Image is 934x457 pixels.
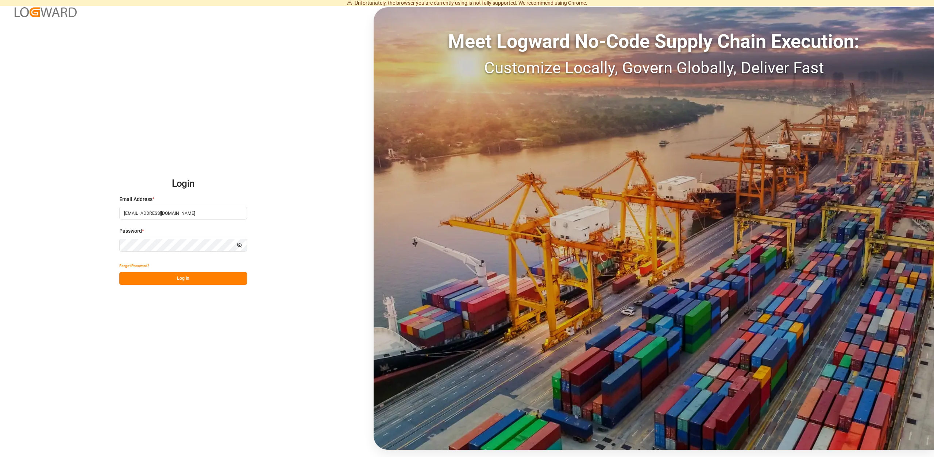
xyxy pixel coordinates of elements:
div: Customize Locally, Govern Globally, Deliver Fast [374,56,934,80]
span: Password [119,227,142,235]
button: Log In [119,272,247,285]
h2: Login [119,172,247,195]
div: Meet Logward No-Code Supply Chain Execution: [374,27,934,56]
span: Email Address [119,195,153,203]
input: Enter your email [119,207,247,220]
button: Forgot Password? [119,259,149,272]
img: Logward_new_orange.png [15,7,77,17]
